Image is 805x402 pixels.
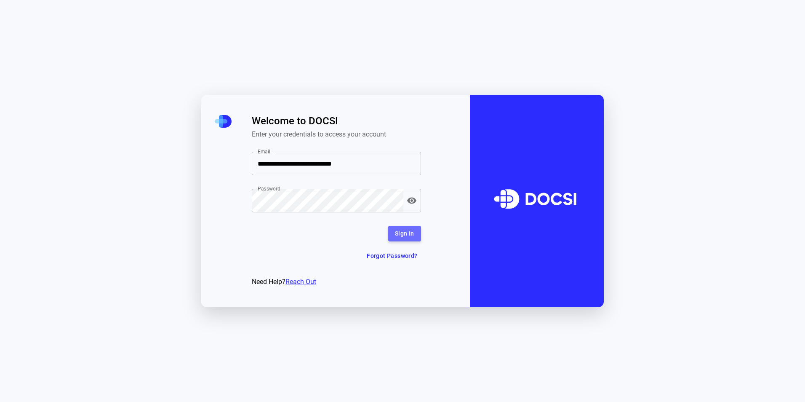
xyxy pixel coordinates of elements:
[486,169,587,233] img: DOCSI Logo
[258,148,271,155] label: Email
[363,248,421,264] button: Forgot Password?
[285,278,316,286] a: Reach Out
[252,277,421,287] div: Need Help?
[215,115,232,128] img: DOCSI Mini Logo
[252,115,421,127] span: Welcome to DOCSI
[252,130,421,138] span: Enter your credentials to access your account
[258,185,280,192] label: Password
[388,226,421,241] button: Sign In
